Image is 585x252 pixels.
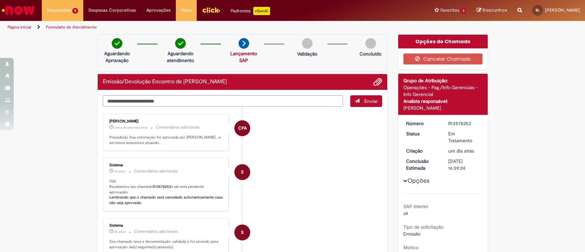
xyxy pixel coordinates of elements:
div: Camila Palmeira Asano [234,120,250,136]
span: Rascunhos [483,7,507,13]
h2: Emissão/Devolução Encontro de Contas Fornecedor Histórico de tíquete [103,79,227,85]
small: Comentários adicionais [134,168,178,174]
span: 2h atrás [114,169,125,173]
div: Em Tratamento [448,130,480,144]
div: Analista responsável: [403,98,483,105]
div: 29/09/2025 16:40:04 [448,147,480,154]
span: CPA [238,120,247,136]
p: +GenAi [253,7,270,15]
span: um dia atrás [448,148,474,154]
p: Validação [297,50,317,57]
textarea: Digite sua mensagem aqui... [103,95,343,107]
img: img-circle-grey.png [302,38,313,49]
dt: Conclusão Estimada [401,158,443,171]
span: 2h atrás [114,230,125,234]
span: Aprovações [146,7,171,14]
span: Emissão [403,231,421,237]
p: Concluído [359,50,381,57]
span: Requisições [47,7,71,14]
ul: Trilhas de página [5,21,385,34]
dt: Criação [401,147,443,154]
button: Adicionar anexos [373,77,382,86]
b: SAP Interim [403,203,428,209]
b: R13578253 [153,184,171,189]
span: Enviar [364,98,378,104]
span: S [241,164,244,180]
time: 30/09/2025 16:43:38 [114,125,147,130]
small: Comentários adicionais [156,124,200,130]
span: BL [536,8,540,12]
p: Olá! Recebemos seu chamado e ele esta pendente aprovação. [109,179,223,206]
div: [PERSON_NAME] [109,119,223,123]
b: Lembrando que o chamado será cancelado automaticamente caso não seja aprovado. [109,195,224,205]
img: ServiceNow [1,3,36,17]
b: Tipo de solicitação [403,224,443,230]
p: Prezado(a), Sua solicitação foi aprovada por [PERSON_NAME] , e em breve estaremos atuando. [109,135,223,145]
p: Aguardando atendimento [164,50,197,64]
img: check-circle-green.png [112,38,122,49]
time: 30/09/2025 16:14:35 [114,169,125,173]
a: Página inicial [8,24,31,30]
time: 29/09/2025 16:40:04 [448,148,474,154]
span: S [241,224,244,241]
div: Opções do Chamado [398,35,488,48]
span: 5 [72,8,78,14]
dt: Status [401,130,443,137]
span: cerca de uma hora atrás [114,125,147,130]
img: arrow-next.png [239,38,249,49]
b: Motivo [403,244,418,251]
p: Aguardando Aprovação [100,50,134,64]
a: Rascunhos [477,7,507,14]
img: check-circle-green.png [175,38,186,49]
span: More [181,7,192,14]
time: 30/09/2025 16:14:26 [114,230,125,234]
div: Operações - Pag./Info Gerenciais - Info Gerencial [403,84,483,98]
button: Cancelar Chamado [403,53,483,64]
small: Comentários adicionais [134,229,178,235]
a: Formulário de Atendimento [46,24,97,30]
div: Padroniza [231,7,270,15]
span: Favoritos [440,7,459,14]
span: Despesas Corporativas [88,7,136,14]
div: [DATE] 16:09:24 [448,158,480,171]
a: Lançamento SAP [230,50,257,63]
span: 3 [461,8,466,14]
div: System [234,164,250,180]
div: System [234,225,250,240]
button: Enviar [350,95,382,107]
div: Sistema [109,224,223,228]
span: [PERSON_NAME] [545,7,580,13]
div: R13578253 [448,120,480,127]
div: Grupo de Atribuição: [403,77,483,84]
dt: Número [401,120,443,127]
img: click_logo_yellow_360x200.png [202,5,220,15]
div: [PERSON_NAME] [403,105,483,111]
img: img-circle-grey.png [365,38,376,49]
div: Sistema [109,163,223,167]
span: s4 [403,210,408,216]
